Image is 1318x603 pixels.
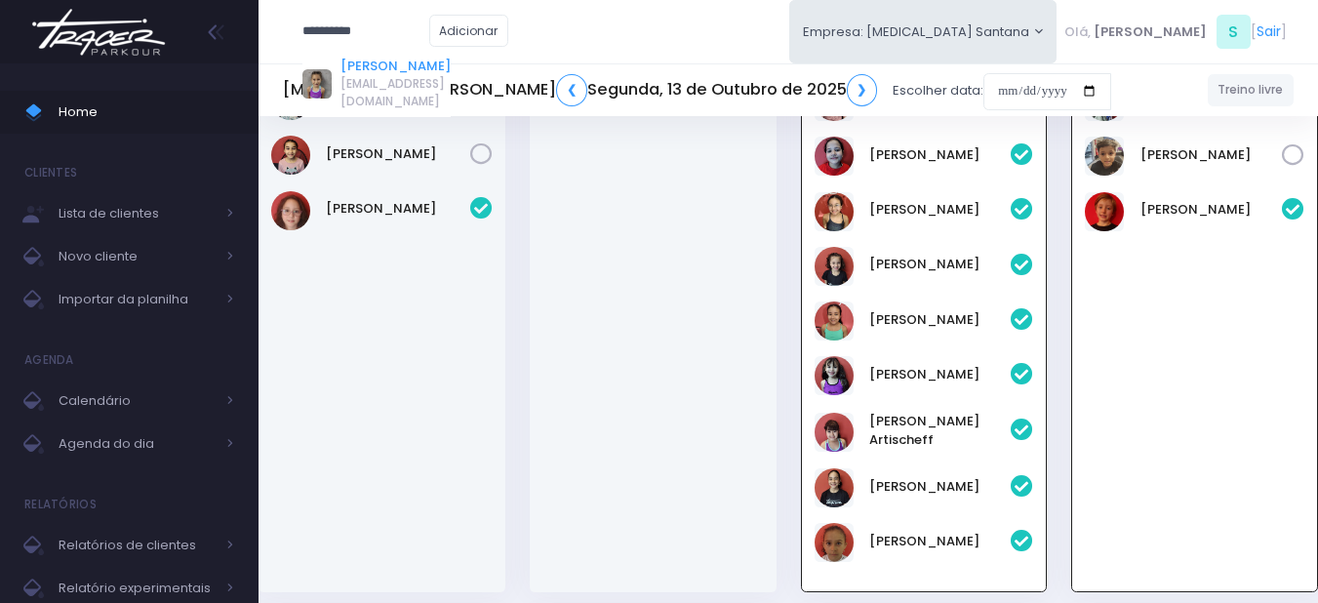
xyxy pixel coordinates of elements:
a: [PERSON_NAME] [326,144,470,164]
a: [PERSON_NAME] [869,200,1012,220]
a: ❯ [847,74,878,106]
div: Escolher data: [283,68,1111,113]
img: Artur Vernaglia Bagatin [1085,192,1124,231]
a: [PERSON_NAME] [869,310,1012,330]
img: Pedro Henrique Negrão Tateishi [1085,137,1124,176]
img: Niara Belisário Cruz [271,136,310,175]
a: Treino livre [1208,74,1295,106]
a: Sair [1257,21,1281,42]
h4: Relatórios [24,485,97,524]
span: Olá, [1064,22,1091,42]
a: [PERSON_NAME] [869,145,1012,165]
span: [PERSON_NAME] [1094,22,1207,42]
a: [PERSON_NAME] [326,199,470,219]
img: Lorena Alexsandra Souza [815,356,854,395]
span: Relatórios de clientes [59,533,215,558]
a: [PERSON_NAME] [869,532,1012,551]
a: [PERSON_NAME] [340,57,451,76]
img: Isabella Yamaguchi [815,192,854,231]
h4: Clientes [24,153,77,192]
img: Rafaela tiosso zago [815,523,854,562]
a: ❮ [556,74,587,106]
a: [PERSON_NAME] [1140,200,1283,220]
a: Adicionar [429,15,509,47]
span: Lista de clientes [59,201,215,226]
img: Lara Hubert [815,247,854,286]
a: [PERSON_NAME] Artischeff [869,412,1012,450]
span: Relatório experimentais [59,576,215,601]
span: Importar da planilha [59,287,215,312]
a: [PERSON_NAME] [1140,145,1283,165]
a: [PERSON_NAME] [869,255,1012,274]
a: [PERSON_NAME] [869,365,1012,384]
span: Home [59,100,234,125]
span: S [1217,15,1251,49]
img: Larissa Yamaguchi [815,301,854,341]
a: [PERSON_NAME] [869,477,1012,497]
span: Novo cliente [59,244,215,269]
img: Manuella Brandão oliveira [271,191,310,230]
img: Gabriela Jordão Izumida [815,137,854,176]
img: Melissa Hubert [815,468,854,507]
span: [EMAIL_ADDRESS][DOMAIN_NAME] [340,75,451,110]
h4: Agenda [24,341,74,380]
span: Agenda do dia [59,431,215,457]
div: [ ] [1057,10,1294,54]
h5: [MEDICAL_DATA] [PERSON_NAME] Segunda, 13 de Outubro de 2025 [283,74,877,106]
span: Calendário [59,388,215,414]
img: Manuella Oliveira Artischeff [815,413,854,452]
